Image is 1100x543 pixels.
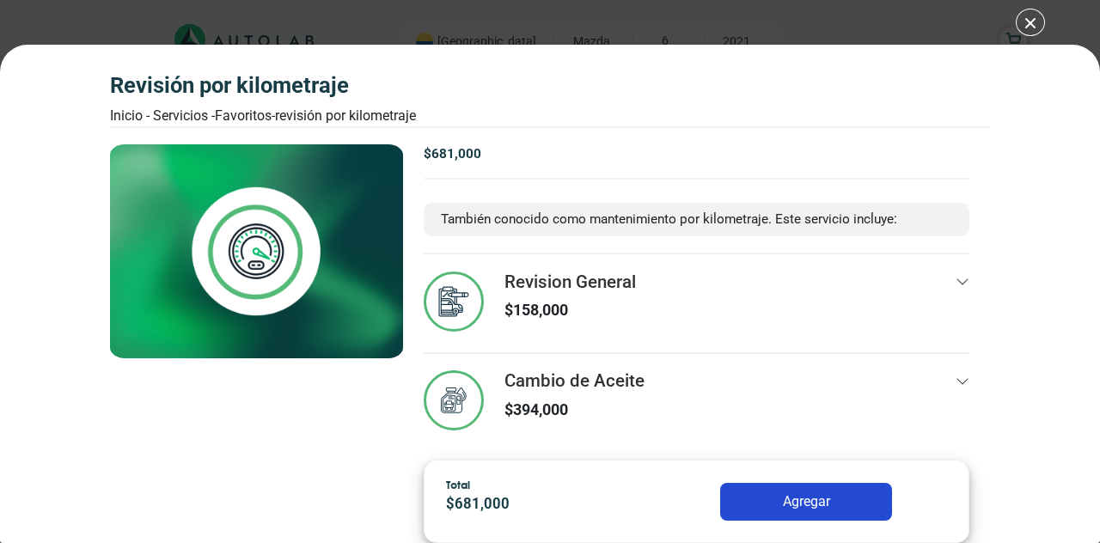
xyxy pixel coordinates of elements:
h3: Revisión por Kilometraje [110,72,416,99]
p: $ 681,000 [424,144,969,164]
p: $ 394,000 [504,399,645,422]
div: Inicio - Servicios - Favoritos - [110,106,416,126]
button: Agregar [720,483,892,521]
p: $ 681,000 [446,494,639,516]
p: También conocido como mantenimiento por kilometraje. Este servicio incluye: [441,210,952,229]
h3: Cambio de Aceite [504,370,645,392]
p: $ 158,000 [504,299,636,322]
font: Revisión por Kilometraje [275,107,416,124]
img: cambio_de_aceite-v3.svg [424,370,484,430]
img: revision_general-v3.svg [424,271,484,332]
h3: Revision General [504,271,636,293]
span: Total [446,478,470,491]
